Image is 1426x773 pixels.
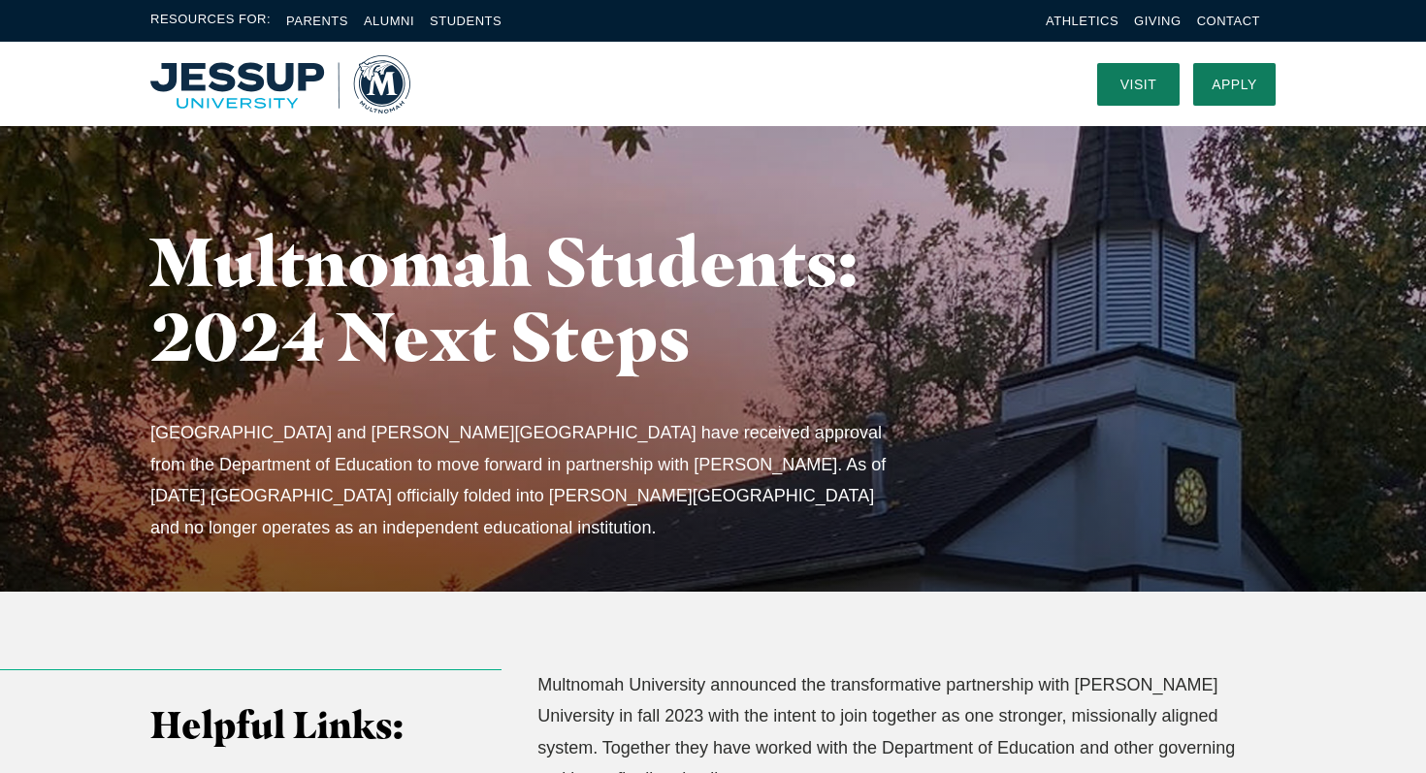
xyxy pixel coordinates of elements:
[150,55,410,113] a: Home
[364,14,414,28] a: Alumni
[1046,14,1118,28] a: Athletics
[1097,63,1180,106] a: Visit
[1197,14,1260,28] a: Contact
[150,417,900,543] p: [GEOGRAPHIC_DATA] and [PERSON_NAME][GEOGRAPHIC_DATA] have received approval from the Department o...
[150,224,936,373] h1: Multnomah Students: 2024 Next Steps
[1193,63,1276,106] a: Apply
[1134,14,1182,28] a: Giving
[150,55,410,113] img: Multnomah University Logo
[150,703,502,748] h3: Helpful Links:
[430,14,502,28] a: Students
[150,10,271,32] span: Resources For:
[286,14,348,28] a: Parents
